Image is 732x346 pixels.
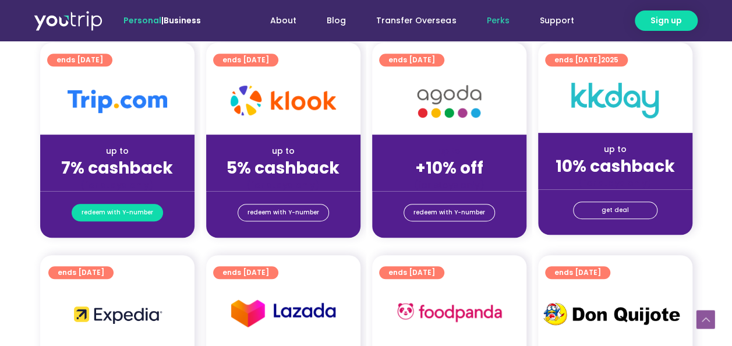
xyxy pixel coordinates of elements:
a: ends [DATE] [47,54,112,66]
div: (for stays only) [215,179,351,191]
a: ends [DATE] [213,266,278,279]
span: ends [DATE] [58,266,104,279]
strong: +10% off [415,157,483,179]
a: ends [DATE]2025 [545,54,628,66]
span: Sign up [650,15,682,27]
span: | [123,15,201,26]
a: ends [DATE] [545,266,610,279]
div: up to [547,143,683,156]
span: ends [DATE] [222,266,269,279]
span: ends [DATE] [388,266,435,279]
a: ends [DATE] [213,54,278,66]
a: redeem with Y-number [72,204,163,221]
a: Transfer Overseas [361,10,471,31]
span: ends [DATE] [388,54,435,66]
strong: 5% cashback [227,157,340,179]
nav: Menu [232,10,589,31]
a: ends [DATE] [379,266,444,279]
span: 2025 [601,55,618,65]
a: Perks [471,10,524,31]
a: ends [DATE] [48,266,114,279]
strong: 7% cashback [61,157,173,179]
span: ends [DATE] [56,54,103,66]
a: get deal [573,202,657,219]
div: (for stays only) [49,179,185,191]
div: up to [49,145,185,157]
a: Blog [312,10,361,31]
span: ends [DATE] [554,54,618,66]
a: Sign up [635,10,698,31]
span: get deal [602,202,629,218]
span: ends [DATE] [554,266,601,279]
div: up to [215,145,351,157]
a: Business [164,15,201,26]
strong: 10% cashback [556,155,675,178]
span: redeem with Y-number [247,204,319,221]
div: (for stays only) [547,177,683,189]
span: redeem with Y-number [413,204,485,221]
div: (for stays only) [381,179,517,191]
span: ends [DATE] [222,54,269,66]
a: ends [DATE] [379,54,444,66]
span: redeem with Y-number [82,204,153,221]
a: redeem with Y-number [238,204,329,221]
a: Support [524,10,589,31]
a: About [255,10,312,31]
span: up to [439,145,460,157]
a: redeem with Y-number [404,204,495,221]
span: Personal [123,15,161,26]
